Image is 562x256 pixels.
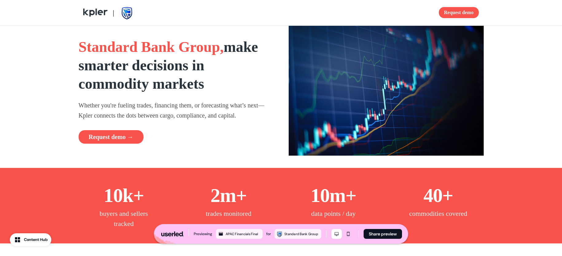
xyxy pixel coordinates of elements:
span: | [113,9,114,17]
p: 40+ [423,183,453,208]
button: Desktop mode [331,229,342,239]
p: Whether you're fueling trades, financing them, or forecasting what’s next—Kpler connects the dots... [79,100,274,120]
button: Share preview [364,229,402,239]
p: 10m+ [310,183,356,208]
div: Previewing [194,231,212,237]
p: 10k+ [104,183,144,208]
div: APAC Financials Final [226,231,261,237]
p: buyers and sellers tracked [93,208,154,229]
div: Content Hub [24,237,48,243]
p: commodities covered [409,208,467,219]
p: 2m+ [210,183,247,208]
button: Content Hub [10,233,51,246]
p: trades monitored [206,208,251,219]
button: Mobile mode [343,229,353,239]
strong: make smarter decisions in commodity markets [79,39,258,92]
p: data points / day [311,208,356,219]
span: Standard Bank Group, [79,39,224,55]
button: Request demo [439,7,479,18]
div: Standard Bank Group [284,231,320,237]
div: for [266,231,271,237]
button: Request demo → [79,130,144,144]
